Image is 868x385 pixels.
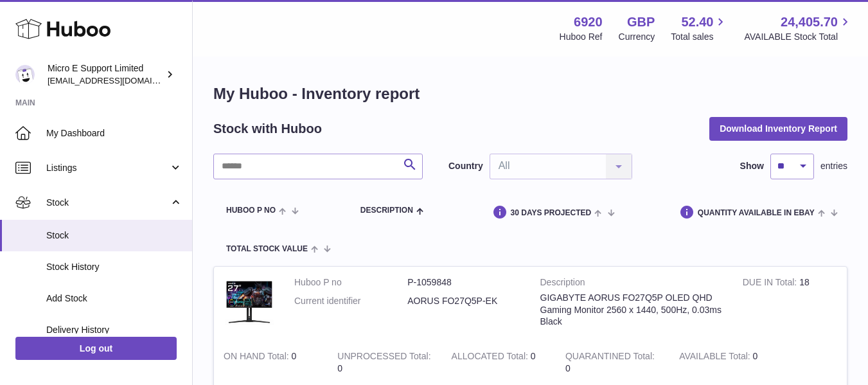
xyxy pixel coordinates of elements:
span: My Dashboard [46,127,182,139]
span: Delivery History [46,324,182,336]
div: Huboo Ref [560,31,603,43]
td: 0 [669,341,783,384]
strong: ON HAND Total [224,351,292,364]
strong: 6920 [574,13,603,31]
span: 0 [565,363,571,373]
dt: Huboo P no [294,276,407,289]
a: 24,405.70 AVAILABLE Stock Total [744,13,853,43]
strong: ALLOCATED Total [452,351,531,364]
span: 24,405.70 [781,13,838,31]
span: Stock [46,197,169,209]
dd: P-1059848 [407,276,520,289]
dt: Current identifier [294,295,407,307]
img: product image [224,276,275,328]
td: 18 [733,267,847,341]
a: 52.40 Total sales [671,13,728,43]
strong: DUE IN Total [743,277,799,291]
span: AVAILABLE Stock Total [744,31,853,43]
span: Listings [46,162,169,174]
span: Stock History [46,261,182,273]
span: Total stock value [226,245,308,253]
label: Country [448,160,483,172]
td: 0 [328,341,441,384]
h1: My Huboo - Inventory report [213,84,847,104]
span: entries [820,160,847,172]
span: 30 DAYS PROJECTED [511,209,592,217]
label: Show [740,160,764,172]
div: GIGABYTE AORUS FO27Q5P OLED QHD Gaming Monitor 2560 x 1440, 500Hz, 0.03ms Black [540,292,723,328]
span: 52.40 [681,13,713,31]
strong: UNPROCESSED Total [337,351,430,364]
strong: AVAILABLE Total [679,351,752,364]
div: Micro E Support Limited [48,62,163,87]
td: 0 [214,341,328,384]
td: 0 [442,341,556,384]
a: Log out [15,337,177,360]
strong: GBP [627,13,655,31]
dd: AORUS FO27Q5P-EK [407,295,520,307]
div: Currency [619,31,655,43]
strong: QUARANTINED Total [565,351,655,364]
span: Description [360,206,413,215]
button: Download Inventory Report [709,117,847,140]
span: Quantity Available in eBay [698,209,815,217]
strong: Description [540,276,723,292]
span: [EMAIL_ADDRESS][DOMAIN_NAME] [48,75,189,85]
span: Huboo P no [226,206,276,215]
span: Add Stock [46,292,182,305]
span: Stock [46,229,182,242]
h2: Stock with Huboo [213,120,322,138]
span: Total sales [671,31,728,43]
img: contact@micropcsupport.com [15,65,35,84]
